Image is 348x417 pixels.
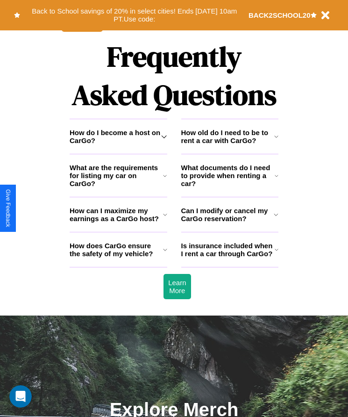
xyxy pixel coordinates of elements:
[70,207,163,223] h3: How can I maximize my earnings as a CarGo host?
[20,5,249,26] button: Back to School savings of 20% in select cities! Ends [DATE] 10am PT.Use code:
[70,242,163,258] h3: How does CarGo ensure the safety of my vehicle?
[181,129,274,144] h3: How old do I need to be to rent a car with CarGo?
[70,33,278,119] h1: Frequently Asked Questions
[9,385,32,408] iframe: Intercom live chat
[181,164,275,187] h3: What documents do I need to provide when renting a car?
[181,242,275,258] h3: Is insurance included when I rent a car through CarGo?
[181,207,274,223] h3: Can I modify or cancel my CarGo reservation?
[70,164,163,187] h3: What are the requirements for listing my car on CarGo?
[249,11,311,19] b: BACK2SCHOOL20
[163,274,191,299] button: Learn More
[5,189,11,227] div: Give Feedback
[70,129,161,144] h3: How do I become a host on CarGo?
